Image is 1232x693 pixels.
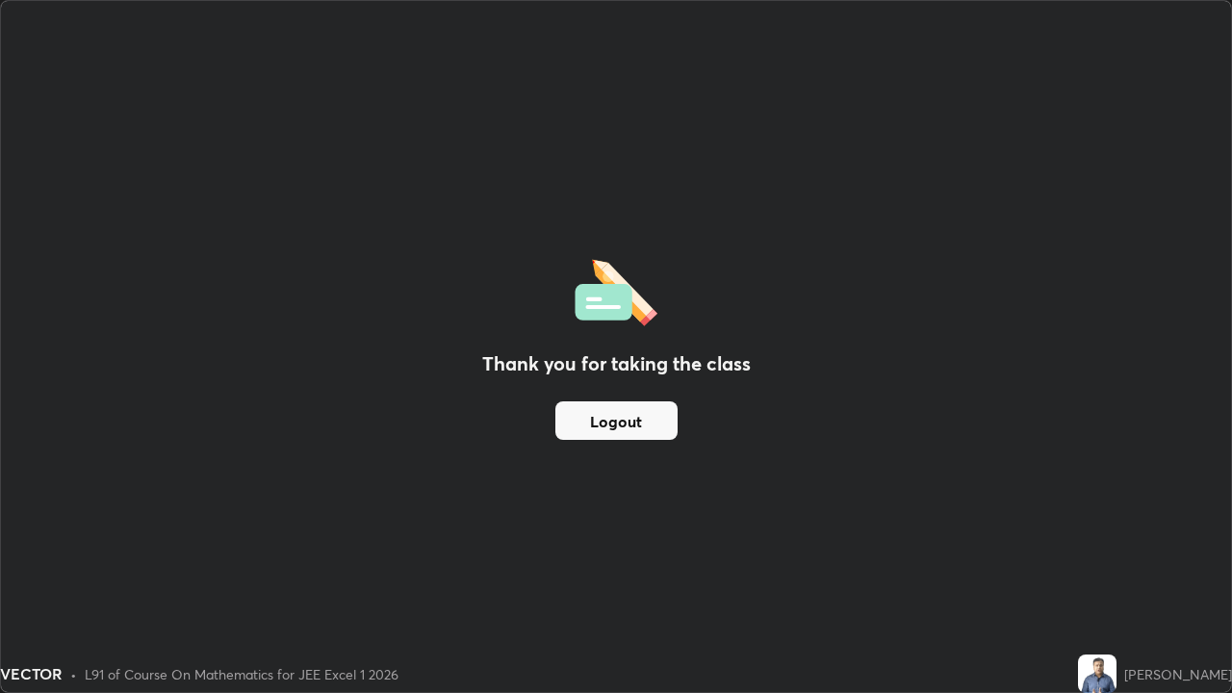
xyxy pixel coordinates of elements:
[85,664,398,684] div: L91 of Course On Mathematics for JEE Excel 1 2026
[1078,654,1116,693] img: b46e901505a44cd682be6eef0f3141f9.jpg
[575,253,657,326] img: offlineFeedback.1438e8b3.svg
[555,401,678,440] button: Logout
[1124,664,1232,684] div: [PERSON_NAME]
[70,664,77,684] div: •
[482,349,751,378] h2: Thank you for taking the class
